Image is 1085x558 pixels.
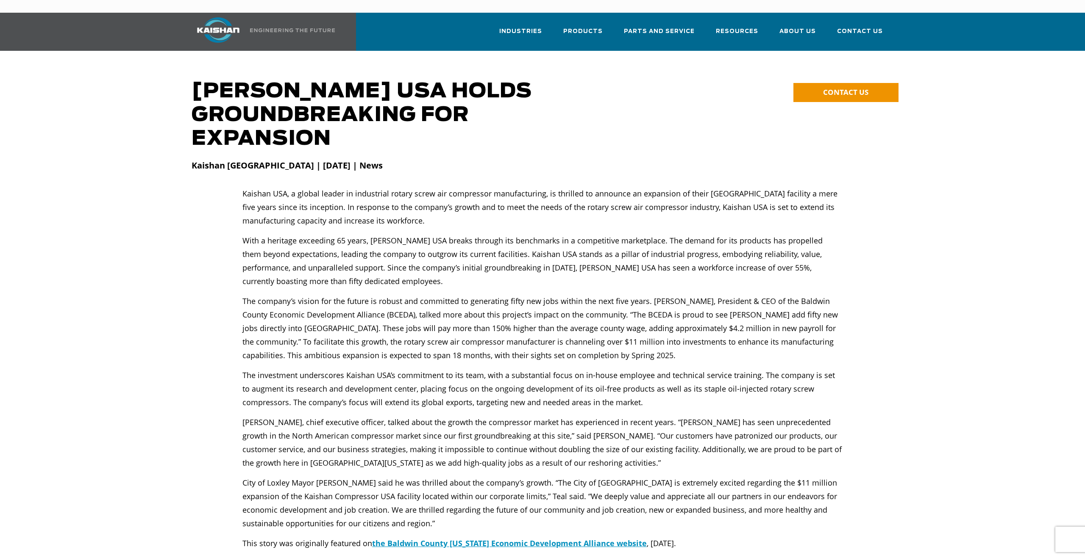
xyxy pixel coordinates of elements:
[716,27,758,36] span: Resources
[499,27,542,36] span: Industries
[192,81,532,149] span: [PERSON_NAME] USA Holds Groundbreaking for Expansion
[242,478,837,528] span: City of Loxley Mayor [PERSON_NAME] said he was thrilled about the company’s growth. “The City of ...
[186,17,250,43] img: kaishan logo
[837,20,883,49] a: Contact Us
[242,370,835,407] span: The investment underscores Kaishan USA’s commitment to its team, with a substantial focus on in-h...
[837,27,883,36] span: Contact Us
[242,188,837,226] span: Kaishan USA, a global leader in industrial rotary screw air compressor manufacturing, is thrilled...
[372,538,647,548] a: the Baldwin County [US_STATE] Economic Development Alliance website
[823,87,868,97] span: CONTACT US
[563,27,603,36] span: Products
[242,417,842,468] span: [PERSON_NAME], chief executive officer, talked about the growth the compressor market has experie...
[499,20,542,49] a: Industries
[192,160,383,171] strong: Kaishan [GEOGRAPHIC_DATA] | [DATE] | News
[716,20,758,49] a: Resources
[793,83,899,102] a: CONTACT US
[624,27,695,36] span: Parts and Service
[647,538,676,548] span: , [DATE].
[242,538,372,548] span: This story was originally featured on
[186,13,337,51] a: Kaishan USA
[250,28,335,32] img: Engineering the future
[624,20,695,49] a: Parts and Service
[779,27,816,36] span: About Us
[779,20,816,49] a: About Us
[242,296,838,360] span: The company’s vision for the future is robust and committed to generating fifty new jobs within t...
[563,20,603,49] a: Products
[242,235,823,286] span: With a heritage exceeding 65 years, [PERSON_NAME] USA breaks through its benchmarks in a competit...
